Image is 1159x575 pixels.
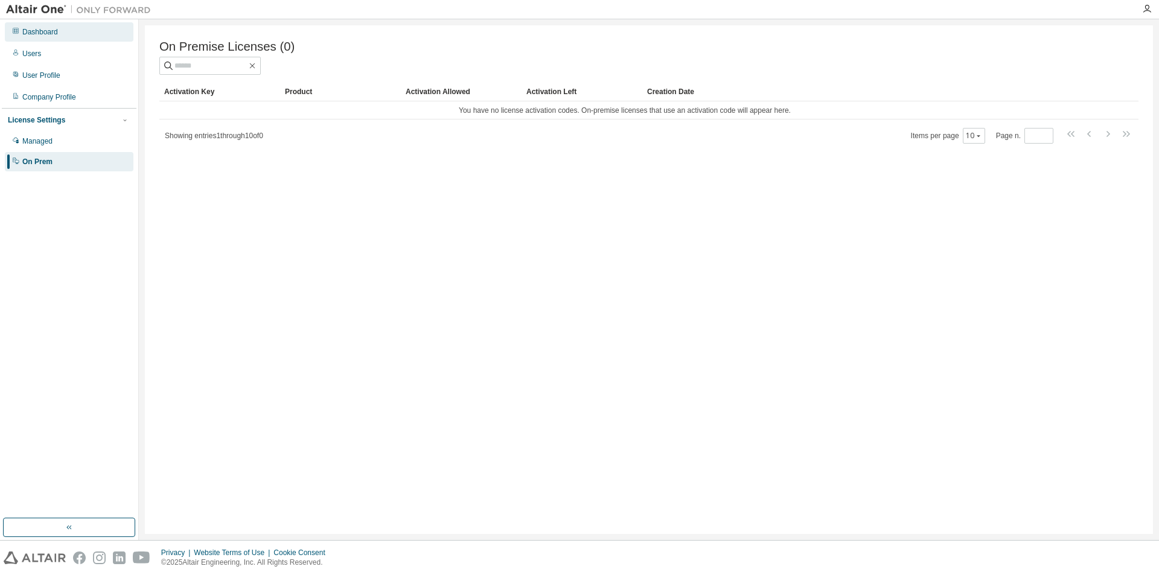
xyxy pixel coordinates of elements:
[22,27,58,37] div: Dashboard
[22,136,53,146] div: Managed
[22,157,53,167] div: On Prem
[194,548,273,558] div: Website Terms of Use
[22,92,76,102] div: Company Profile
[164,82,275,101] div: Activation Key
[526,82,637,101] div: Activation Left
[165,132,263,140] span: Showing entries 1 through 10 of 0
[406,82,517,101] div: Activation Allowed
[133,551,150,564] img: youtube.svg
[647,82,1085,101] div: Creation Date
[73,551,86,564] img: facebook.svg
[285,82,396,101] div: Product
[966,131,982,141] button: 10
[6,4,157,16] img: Altair One
[159,40,295,54] span: On Premise Licenses (0)
[22,49,41,59] div: Users
[159,101,1090,119] td: You have no license activation codes. On-premise licenses that use an activation code will appear...
[161,558,333,568] p: © 2025 Altair Engineering, Inc. All Rights Reserved.
[161,548,194,558] div: Privacy
[911,128,985,144] span: Items per page
[93,551,106,564] img: instagram.svg
[8,115,65,125] div: License Settings
[273,548,332,558] div: Cookie Consent
[22,71,60,80] div: User Profile
[4,551,66,564] img: altair_logo.svg
[113,551,126,564] img: linkedin.svg
[996,128,1053,144] span: Page n.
